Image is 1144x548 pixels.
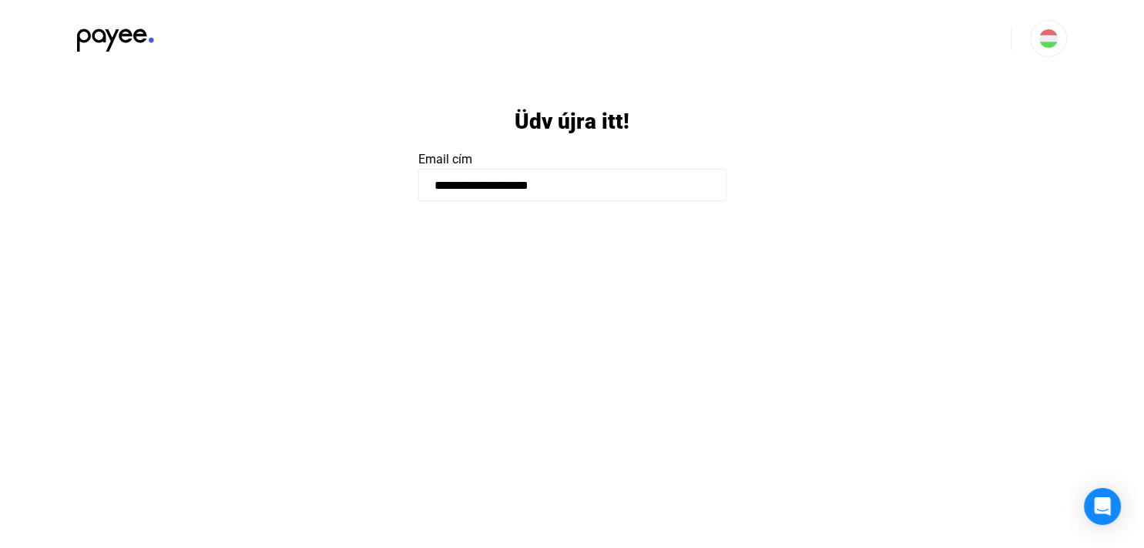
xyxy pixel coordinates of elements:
[1030,20,1067,57] button: HU
[418,152,472,166] span: Email cím
[1039,29,1058,48] img: HU
[515,108,629,135] h1: Üdv újra itt!
[77,20,154,52] img: black-payee-blue-dot.svg
[1084,488,1121,525] div: Open Intercom Messenger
